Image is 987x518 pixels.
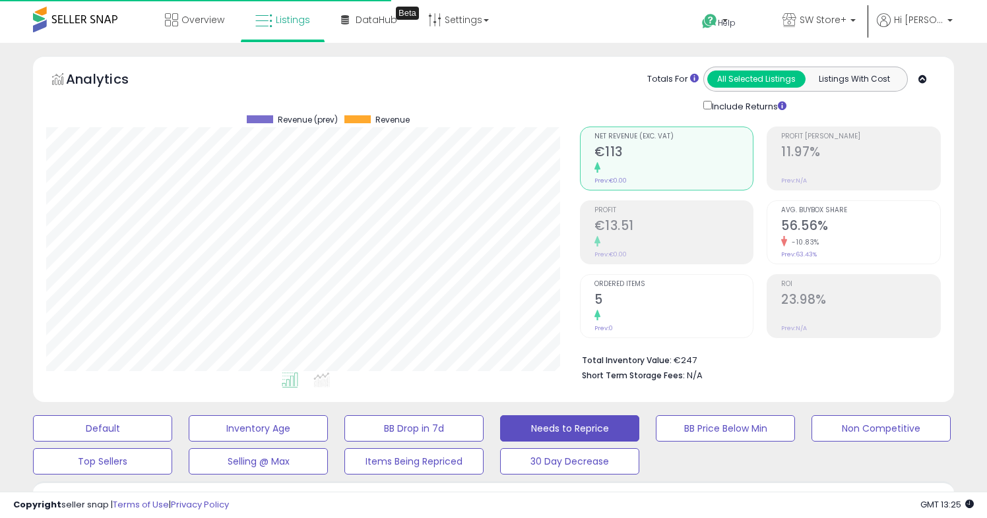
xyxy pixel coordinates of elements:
[582,370,685,381] b: Short Term Storage Fees:
[781,292,940,310] h2: 23.98%
[781,324,807,332] small: Prev: N/A
[812,415,951,442] button: Non Competitive
[189,448,328,475] button: Selling @ Max
[33,415,172,442] button: Default
[594,177,627,185] small: Prev: €0.00
[276,13,310,26] span: Listings
[781,218,940,236] h2: 56.56%
[877,13,953,43] a: Hi [PERSON_NAME]
[781,250,817,258] small: Prev: 63.43%
[701,13,718,30] i: Get Help
[594,133,753,140] span: Net Revenue (Exc. VAT)
[344,448,484,475] button: Items Being Repriced
[691,3,761,43] a: Help
[594,281,753,288] span: Ordered Items
[894,13,943,26] span: Hi [PERSON_NAME]
[375,115,410,125] span: Revenue
[687,369,703,382] span: N/A
[594,250,627,258] small: Prev: €0.00
[582,355,672,366] b: Total Inventory Value:
[344,415,484,442] button: BB Drop in 7d
[693,98,802,113] div: Include Returns
[647,73,699,86] div: Totals For
[500,448,639,475] button: 30 Day Decrease
[278,115,338,125] span: Revenue (prev)
[113,498,169,511] a: Terms of Use
[594,144,753,162] h2: €113
[500,415,639,442] button: Needs to Reprice
[781,133,940,140] span: Profit [PERSON_NAME]
[66,70,154,92] h5: Analytics
[594,324,613,332] small: Prev: 0
[781,207,940,214] span: Avg. Buybox Share
[171,498,229,511] a: Privacy Policy
[582,351,932,367] li: €247
[13,498,61,511] strong: Copyright
[594,292,753,310] h2: 5
[656,415,795,442] button: BB Price Below Min
[781,177,807,185] small: Prev: N/A
[787,237,819,247] small: -10.83%
[356,13,397,26] span: DataHub
[805,71,903,88] button: Listings With Cost
[594,207,753,214] span: Profit
[13,499,229,511] div: seller snap | |
[718,17,736,28] span: Help
[707,71,806,88] button: All Selected Listings
[396,7,419,20] div: Tooltip anchor
[33,448,172,475] button: Top Sellers
[181,13,224,26] span: Overview
[189,415,328,442] button: Inventory Age
[594,218,753,236] h2: €13.51
[800,13,846,26] span: SW Store+
[781,144,940,162] h2: 11.97%
[920,498,974,511] span: 2025-10-9 13:25 GMT
[781,281,940,288] span: ROI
